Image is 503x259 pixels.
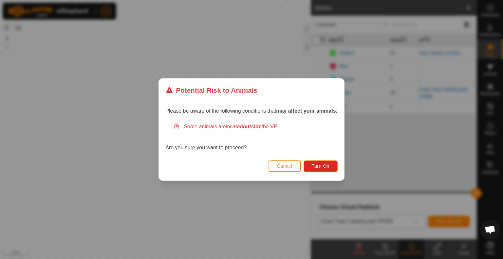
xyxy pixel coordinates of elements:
div: Are you sure you want to proceed? [165,123,338,152]
div: Potential Risk to Animals [165,85,257,95]
span: Please be aware of the following conditions that [165,108,338,114]
div: Some animals are [173,123,338,131]
button: Turn On [304,160,338,172]
span: Cancel [277,163,292,169]
button: Cancel [269,160,301,172]
strong: outside [243,124,262,129]
strong: may affect your animals: [276,108,338,114]
span: Turn On [312,163,329,169]
span: located the VP. [226,124,278,129]
div: Open chat [480,220,500,239]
